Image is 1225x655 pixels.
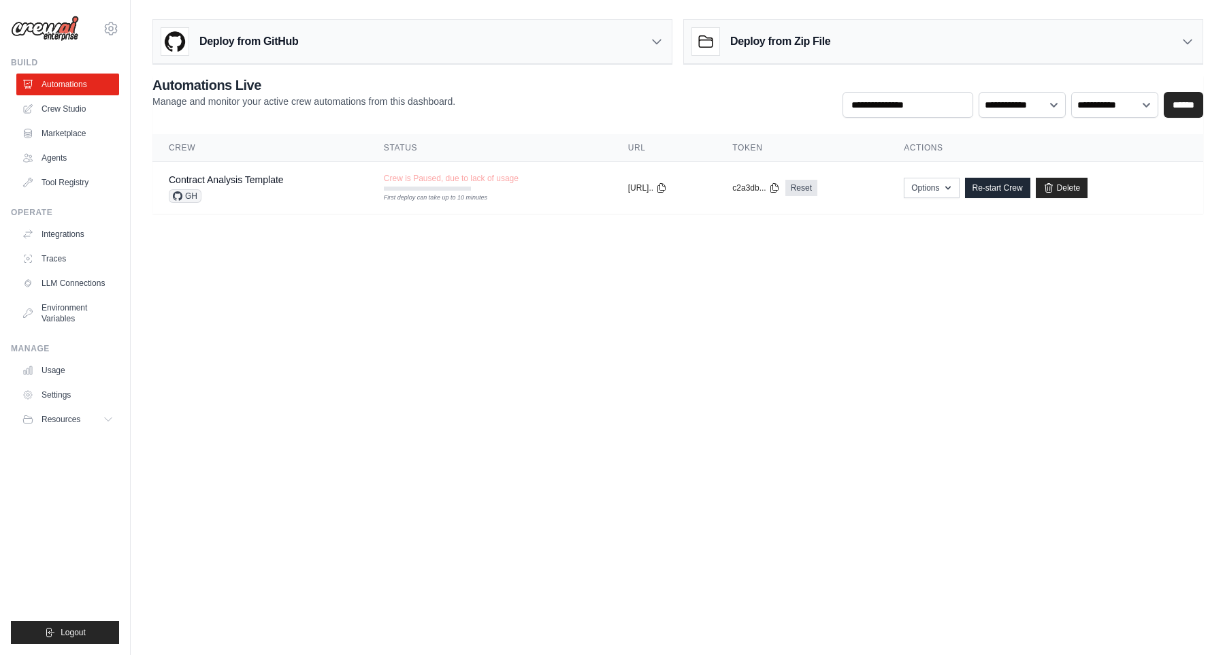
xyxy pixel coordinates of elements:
[16,123,119,144] a: Marketplace
[161,28,189,55] img: GitHub Logo
[16,147,119,169] a: Agents
[384,173,519,184] span: Crew is Paused, due to lack of usage
[384,193,471,203] div: First deploy can take up to 10 minutes
[11,57,119,68] div: Build
[16,384,119,406] a: Settings
[730,33,830,50] h3: Deploy from Zip File
[11,343,119,354] div: Manage
[904,178,959,198] button: Options
[16,223,119,245] a: Integrations
[42,414,80,425] span: Resources
[152,95,455,108] p: Manage and monitor your active crew automations from this dashboard.
[11,16,79,42] img: Logo
[716,134,887,162] th: Token
[16,297,119,330] a: Environment Variables
[11,207,119,218] div: Operate
[11,621,119,644] button: Logout
[16,98,119,120] a: Crew Studio
[732,182,779,193] button: c2a3db...
[367,134,612,162] th: Status
[169,189,201,203] span: GH
[965,178,1030,198] a: Re-start Crew
[16,272,119,294] a: LLM Connections
[152,76,455,95] h2: Automations Live
[16,74,119,95] a: Automations
[612,134,717,162] th: URL
[169,174,284,185] a: Contract Analysis Template
[16,409,119,430] button: Resources
[785,180,817,196] a: Reset
[16,172,119,193] a: Tool Registry
[16,248,119,270] a: Traces
[16,360,119,381] a: Usage
[152,134,367,162] th: Crew
[61,627,86,638] span: Logout
[887,134,1203,162] th: Actions
[199,33,298,50] h3: Deploy from GitHub
[1036,178,1088,198] a: Delete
